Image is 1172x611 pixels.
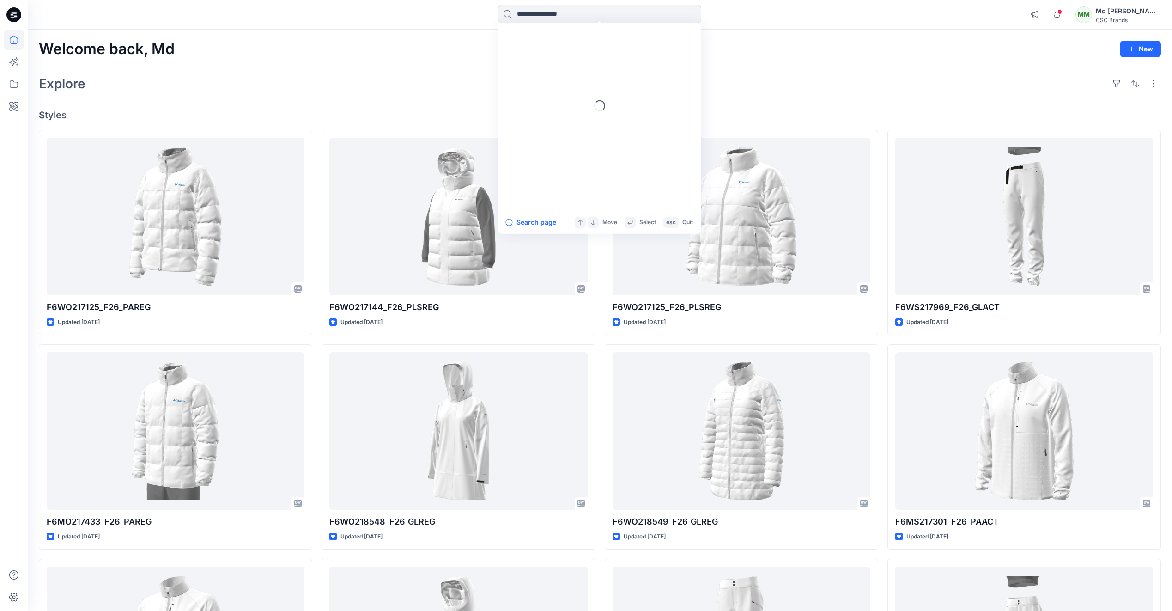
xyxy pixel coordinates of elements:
p: F6WO217125_F26_PAREG [47,301,304,314]
p: F6WO218549_F26_GLREG [613,515,870,528]
p: F6MO217433_F26_PAREG [47,515,304,528]
button: Search page [505,217,556,228]
p: F6MS217301_F26_PAACT [895,515,1153,528]
p: Updated [DATE] [906,532,948,542]
p: Updated [DATE] [340,532,383,542]
a: F6WS217969_F26_GLACT [895,138,1153,295]
p: F6WO218548_F26_GLREG [329,515,587,528]
p: Updated [DATE] [340,318,383,327]
a: F6WO217125_F26_PLSREG [613,138,870,295]
a: F6WO217125_F26_PAREG [47,138,304,295]
div: Md [PERSON_NAME] [1096,6,1160,17]
p: Updated [DATE] [58,318,100,327]
p: Select [639,218,656,227]
a: F6WO218548_F26_GLREG [329,352,587,510]
p: Updated [DATE] [624,532,666,542]
a: F6MO217433_F26_PAREG [47,352,304,510]
p: Updated [DATE] [624,318,666,327]
p: F6WO217125_F26_PLSREG [613,301,870,314]
div: CSC Brands [1096,17,1160,24]
p: F6WS217969_F26_GLACT [895,301,1153,314]
p: F6WO217144_F26_PLSREG [329,301,587,314]
a: F6MS217301_F26_PAACT [895,352,1153,510]
a: F6WO217144_F26_PLSREG [329,138,587,295]
button: New [1120,41,1161,57]
h4: Styles [39,110,1161,121]
p: Updated [DATE] [906,318,948,327]
p: Move [602,218,617,227]
div: MM [1075,6,1092,23]
p: esc [666,218,676,227]
h2: Welcome back, Md [39,41,175,58]
p: Updated [DATE] [58,532,100,542]
h2: Explore [39,76,85,91]
a: F6WO218549_F26_GLREG [613,352,870,510]
p: Quit [682,218,693,227]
